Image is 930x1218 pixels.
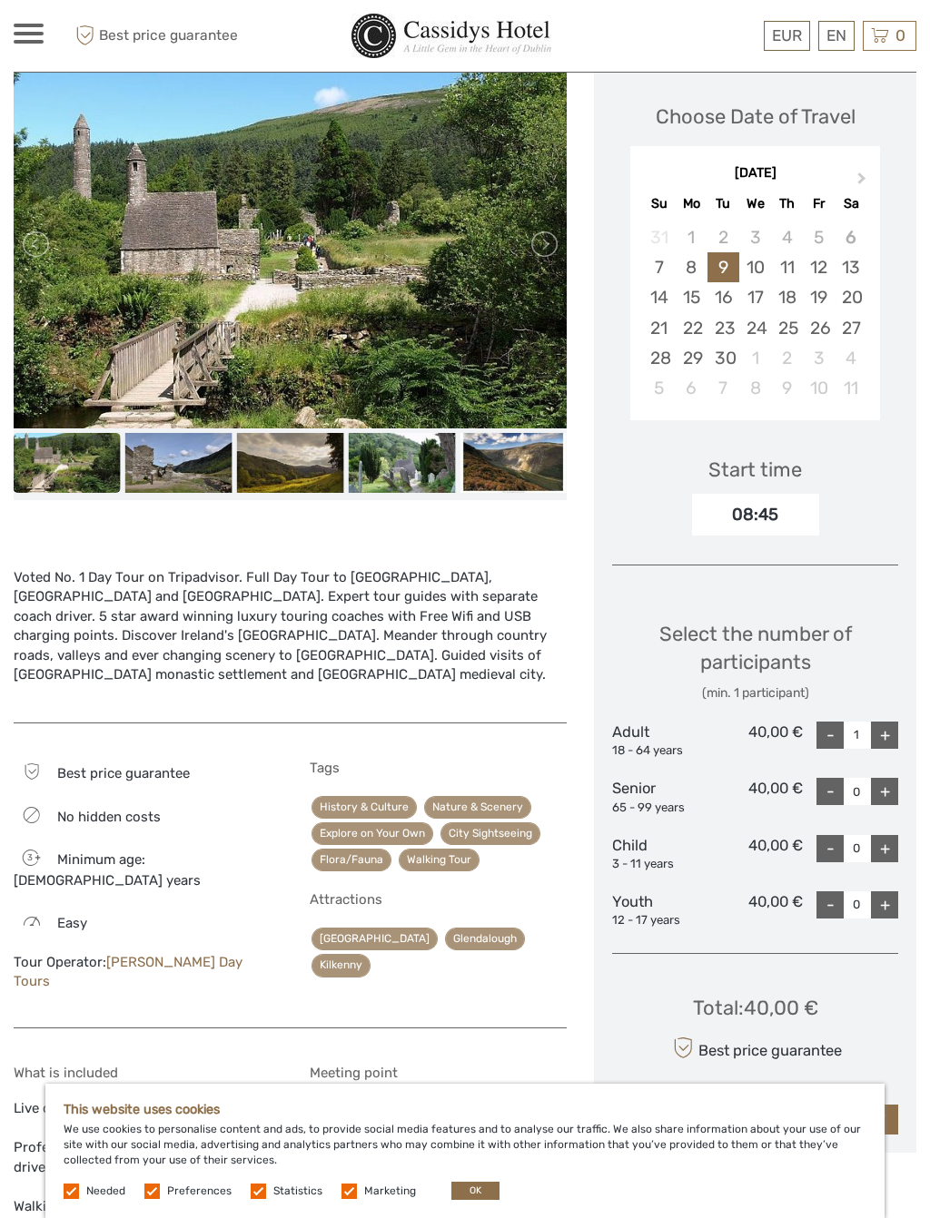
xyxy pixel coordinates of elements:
[676,222,707,252] div: Not available Monday, September 1st, 2025
[676,192,707,216] div: Mo
[57,765,190,781] span: Best price guarantee
[871,891,898,918] div: +
[835,192,866,216] div: Sa
[64,1102,866,1117] h5: This website uses cookies
[707,343,739,373] div: Choose Tuesday, September 30th, 2025
[612,856,707,873] div: 3 - 11 years
[835,343,866,373] div: Choose Saturday, October 4th, 2025
[312,954,371,977] a: Kilkenny
[816,891,844,918] div: -
[708,456,802,484] div: Start time
[643,222,675,252] div: Not available Sunday, August 31st, 2025
[803,343,835,373] div: Choose Friday, October 3rd, 2025
[835,313,866,343] div: Choose Saturday, September 27th, 2025
[739,313,771,343] div: Choose Wednesday, September 24th, 2025
[237,433,344,493] img: 1262c0ea632e4c88add545cfdd92bbac_slider_thumbnail.jpg
[835,252,866,282] div: Choose Saturday, September 13th, 2025
[771,252,803,282] div: Choose Thursday, September 11th, 2025
[707,252,739,282] div: Choose Tuesday, September 9th, 2025
[445,928,525,950] a: Glendalough
[816,722,844,749] div: -
[440,822,540,845] a: City Sightseeing
[771,373,803,403] div: Choose Thursday, October 9th, 2025
[57,809,161,825] span: No hidden costs
[803,252,835,282] div: Choose Friday, September 12th, 2025
[707,282,739,312] div: Choose Tuesday, September 16th, 2025
[803,192,835,216] div: Fr
[612,835,707,873] div: Child
[451,1182,500,1200] button: OK
[707,722,803,760] div: 40,00 €
[71,21,240,51] span: Best price guarantee
[871,722,898,749] div: +
[612,778,707,816] div: Senior
[818,21,855,51] div: EN
[803,222,835,252] div: Not available Friday, September 5th, 2025
[676,282,707,312] div: Choose Monday, September 15th, 2025
[310,760,568,776] h5: Tags
[707,835,803,873] div: 40,00 €
[612,722,707,760] div: Adult
[312,849,391,871] a: Flora/Fauna
[771,343,803,373] div: Choose Thursday, October 2nd, 2025
[612,891,707,929] div: Youth
[816,778,844,805] div: -
[676,313,707,343] div: Choose Monday, September 22nd, 2025
[707,192,739,216] div: Tu
[643,343,675,373] div: Choose Sunday, September 28th, 2025
[871,778,898,805] div: +
[460,433,567,493] img: 95d8aa03b9e649b9a5faeed6983de803_slider_thumbnail.jpg
[312,928,438,950] a: [GEOGRAPHIC_DATA]
[310,891,568,908] h5: Attractions
[676,252,707,282] div: Choose Monday, September 8th, 2025
[310,1065,568,1081] h5: Meeting point
[86,1184,125,1199] label: Needed
[612,912,707,929] div: 12 - 17 years
[707,778,803,816] div: 40,00 €
[15,7,69,62] button: Open LiveChat chat widget
[739,252,771,282] div: Choose Wednesday, September 10th, 2025
[45,1084,885,1218] div: We use cookies to personalise content and ads, to provide social media features and to analyse ou...
[348,433,455,493] img: d9ed622e440940858641bf42dcb21247_slider_thumbnail.jpg
[739,222,771,252] div: Not available Wednesday, September 3rd, 2025
[612,800,707,817] div: 65 - 99 years
[739,192,771,216] div: We
[739,282,771,312] div: Choose Wednesday, September 17th, 2025
[693,994,818,1022] div: Total : 40,00 €
[849,169,878,198] button: Next Month
[14,954,242,989] a: [PERSON_NAME] Day Tours
[771,282,803,312] div: Choose Thursday, September 18th, 2025
[125,433,232,493] img: c594f404e14147b8a1b5d5d88bd8d960_slider_thumbnail.jpg
[312,796,417,819] a: History & Culture
[816,835,844,862] div: -
[630,164,880,183] div: [DATE]
[871,835,898,862] div: +
[803,282,835,312] div: Choose Friday, September 19th, 2025
[612,684,898,702] div: (min. 1 participant)
[771,222,803,252] div: Not available Thursday, September 4th, 2025
[424,796,531,819] a: Nature & Scenery
[771,313,803,343] div: Choose Thursday, September 25th, 2025
[739,343,771,373] div: Choose Wednesday, October 1st, 2025
[16,851,43,864] span: 3
[676,343,707,373] div: Choose Monday, September 29th, 2025
[312,822,433,845] a: Explore on Your Own
[803,313,835,343] div: Choose Friday, September 26th, 2025
[167,1184,232,1199] label: Preferences
[612,620,898,702] div: Select the number of participants
[14,433,121,493] img: 2f37efac0c704edda04471d8dbf1dd99_slider_thumbnail.jpg
[612,742,707,760] div: 18 - 64 years
[668,1032,842,1064] div: Best price guarantee
[656,103,856,131] div: Choose Date of Travel
[707,222,739,252] div: Not available Tuesday, September 2nd, 2025
[676,373,707,403] div: Choose Monday, October 6th, 2025
[835,373,866,403] div: Choose Saturday, October 11th, 2025
[14,568,567,704] div: Voted No. 1 Day Tour on Tripadvisor. Full Day Tour to [GEOGRAPHIC_DATA], [GEOGRAPHIC_DATA] and [G...
[643,282,675,312] div: Choose Sunday, September 14th, 2025
[643,252,675,282] div: Choose Sunday, September 7th, 2025
[14,851,201,889] span: Minimum age: [DEMOGRAPHIC_DATA] years
[772,26,802,44] span: EUR
[707,313,739,343] div: Choose Tuesday, September 23rd, 2025
[14,60,567,428] img: 2f37efac0c704edda04471d8dbf1dd99_main_slider.jpg
[643,313,675,343] div: Choose Sunday, September 21st, 2025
